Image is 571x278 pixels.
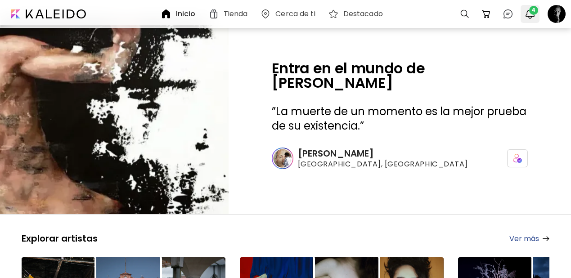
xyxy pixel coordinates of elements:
[529,6,538,15] span: 4
[22,233,98,244] h5: Explorar artistas
[298,159,468,169] span: [GEOGRAPHIC_DATA], [GEOGRAPHIC_DATA]
[272,148,528,169] a: [PERSON_NAME][GEOGRAPHIC_DATA], [GEOGRAPHIC_DATA]icon
[513,154,522,163] img: icon
[503,9,513,19] img: chatIcon
[298,148,468,159] h6: [PERSON_NAME]
[525,9,535,19] img: bellIcon
[260,9,319,19] a: Cerca de ti
[176,10,196,18] h6: Inicio
[522,6,538,22] button: bellIcon4
[161,9,199,19] a: Inicio
[481,9,492,19] img: cart
[275,10,315,18] h6: Cerca de ti
[208,9,252,19] a: Tienda
[272,104,528,133] h3: ” ”
[224,10,248,18] h6: Tienda
[272,61,528,90] h2: Entra en el mundo de [PERSON_NAME]
[509,233,549,244] a: Ver más
[328,9,387,19] a: Destacado
[543,236,549,241] img: arrow-right
[272,104,526,133] span: La muerte de un momento es la mejor prueba de su existencia.
[343,10,383,18] h6: Destacado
